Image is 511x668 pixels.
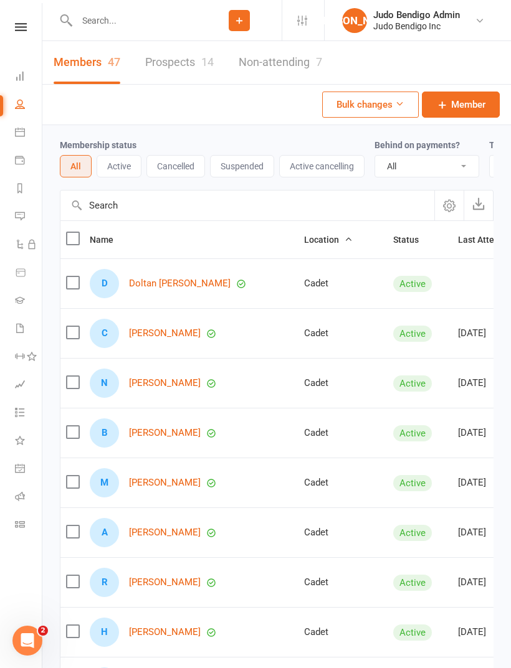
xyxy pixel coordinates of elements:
a: Reports [15,176,43,204]
div: Cadet [304,378,382,388]
a: Doltan [PERSON_NAME] [129,278,231,289]
a: What's New [15,428,43,456]
div: Cadet [304,278,382,289]
div: Cadet [304,428,382,438]
span: Status [393,235,432,245]
a: [PERSON_NAME] [129,477,201,488]
button: Suspended [210,155,274,177]
a: [PERSON_NAME] [129,428,201,438]
a: [PERSON_NAME] [129,527,201,538]
input: Search [60,191,434,220]
button: Bulk changes [322,92,419,118]
div: Cadet [304,527,382,538]
div: Active [393,525,432,541]
div: Cadet [304,627,382,637]
div: 7 [316,55,322,68]
a: Non-attending7 [239,41,322,84]
a: People [15,92,43,120]
label: Membership status [60,140,136,150]
span: 2 [38,626,48,636]
button: Cancelled [146,155,205,177]
div: Active [393,575,432,591]
div: Ryan [90,568,119,597]
div: [PERSON_NAME] [342,8,367,33]
div: Active [393,425,432,441]
a: Assessments [15,372,43,400]
div: 47 [108,55,120,68]
button: Active [97,155,141,177]
a: Product Sales [15,260,43,288]
span: Location [304,235,353,245]
button: Name [90,232,127,247]
label: Behind on payments? [375,140,460,150]
div: Arabella [90,518,119,547]
div: Active [393,375,432,392]
a: Member [422,92,500,118]
div: Judo Bendigo Admin [373,9,460,21]
div: Cruze [90,319,119,348]
div: Cadet [304,328,382,339]
div: Active [393,475,432,491]
div: Active [393,624,432,641]
input: Search... [73,12,197,29]
div: 14 [201,55,214,68]
a: Dashboard [15,64,43,92]
a: [PERSON_NAME] [129,328,201,339]
div: Hunter [90,618,119,647]
div: Judo Bendigo Inc [373,21,460,32]
a: Members47 [54,41,120,84]
div: Makiya [90,468,119,497]
span: Member [451,97,485,112]
a: Calendar [15,120,43,148]
div: Doltan [90,269,119,298]
div: Benjamin [90,418,119,448]
div: Cadet [304,477,382,488]
a: General attendance kiosk mode [15,456,43,484]
a: [PERSON_NAME] [129,378,201,388]
a: Prospects14 [145,41,214,84]
div: Active [393,276,432,292]
div: Active [393,326,432,342]
a: Class kiosk mode [15,512,43,540]
a: [PERSON_NAME] [129,577,201,588]
button: Location [304,232,353,247]
div: Cadet [304,577,382,588]
button: Status [393,232,432,247]
div: Nate [90,369,119,398]
iframe: Intercom live chat [12,626,42,656]
button: All [60,155,92,177]
button: Active cancelling [279,155,365,177]
a: Payments [15,148,43,176]
a: Roll call kiosk mode [15,484,43,512]
span: Name [90,235,127,245]
a: [PERSON_NAME] [129,627,201,637]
